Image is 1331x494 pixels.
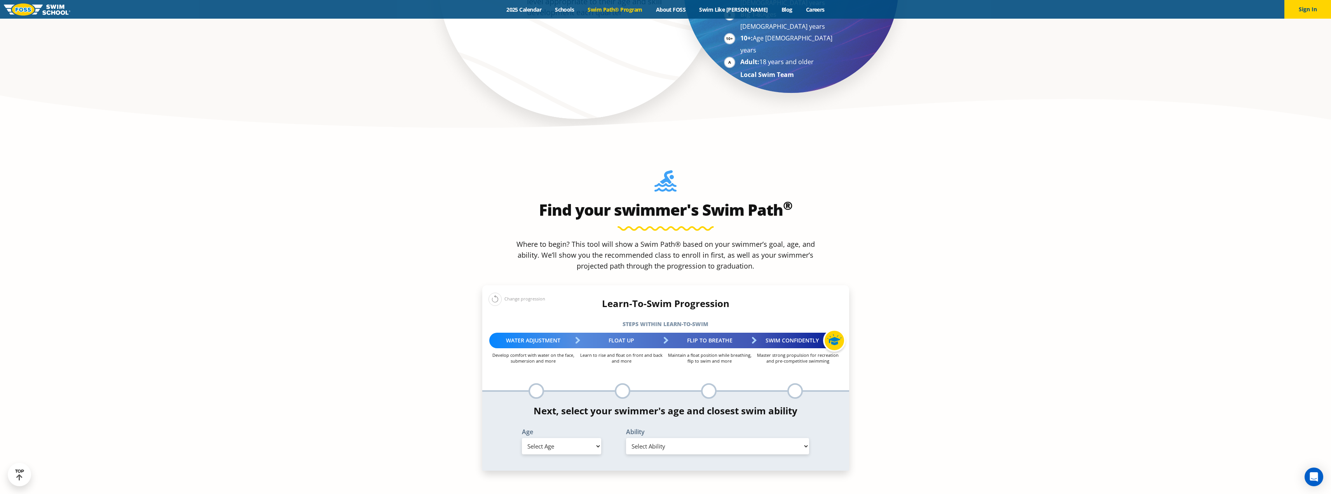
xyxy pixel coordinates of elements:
strong: Adult: [740,58,759,66]
div: Open Intercom Messenger [1305,468,1323,486]
a: Careers [799,6,831,13]
a: Schools [548,6,581,13]
div: Float Up [577,333,666,348]
a: Blog [775,6,799,13]
li: Age [DEMOGRAPHIC_DATA] years [740,33,836,56]
label: Age [522,429,601,435]
p: Learn to rise and float on front and back and more [577,352,666,364]
p: Maintain a float position while breathing, flip to swim and more [666,352,754,364]
h4: Next, select your swimmer's age and closest swim ability [482,405,849,416]
strong: Local Swim Team [740,70,794,79]
strong: 10+: [740,34,753,42]
p: Where to begin? This tool will show a Swim Path® based on your swimmer’s goal, age, and ability. ... [513,239,818,271]
a: Swim Path® Program [581,6,649,13]
div: Flip to Breathe [666,333,754,348]
div: Water Adjustment [489,333,577,348]
div: TOP [15,469,24,481]
li: Ages [DEMOGRAPHIC_DATA] years [740,9,836,32]
div: Swim Confidently [754,333,842,348]
div: Change progression [488,292,545,306]
label: Ability [626,429,809,435]
img: Foss-Location-Swimming-Pool-Person.svg [654,170,677,197]
p: Develop comfort with water on the face, submersion and more [489,352,577,364]
a: About FOSS [649,6,693,13]
li: 18 years and older [740,56,836,68]
h2: Find your swimmer's Swim Path [482,201,849,219]
p: Master strong propulsion for recreation and pre-competitive swimming [754,352,842,364]
h5: Steps within Learn-to-Swim [482,319,849,330]
a: 2025 Calendar [500,6,548,13]
a: Swim Like [PERSON_NAME] [693,6,775,13]
h4: Learn-To-Swim Progression [482,298,849,309]
img: FOSS Swim School Logo [4,3,70,16]
sup: ® [783,197,792,213]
